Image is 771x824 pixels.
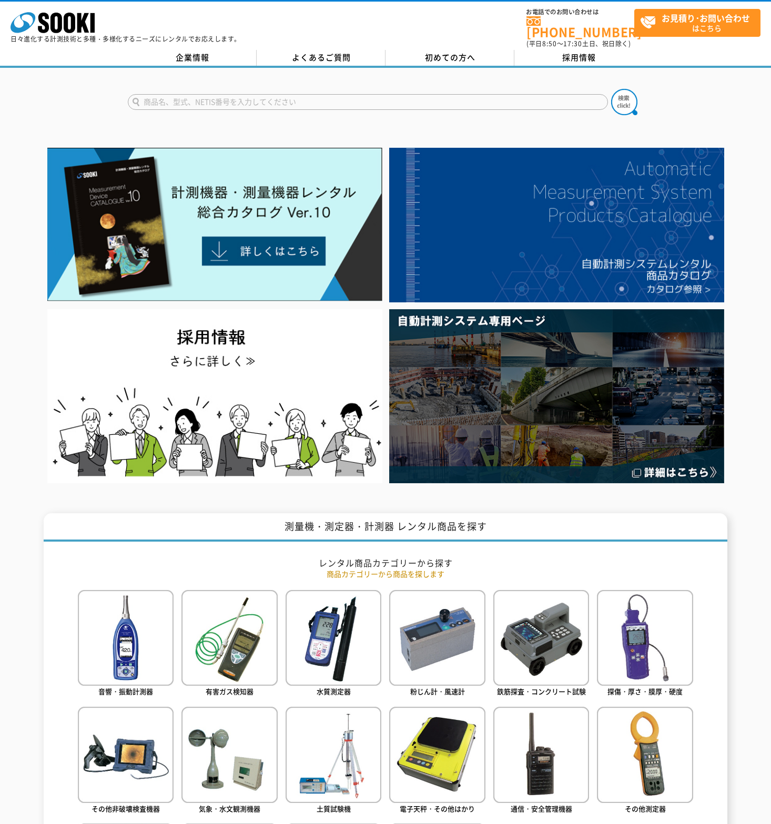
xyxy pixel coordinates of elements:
[389,590,485,699] a: 粉じん計・風速計
[286,707,381,816] a: 土質試験機
[410,686,465,696] span: 粉じん計・風速計
[425,52,475,63] span: 初めての方へ
[389,707,485,802] img: 電子天秤・その他はかり
[607,686,683,696] span: 探傷・厚さ・膜厚・硬度
[98,686,153,696] span: 音響・振動計測器
[389,309,724,483] img: 自動計測システム専用ページ
[257,50,385,66] a: よくあるご質問
[511,803,572,813] span: 通信・安全管理機器
[640,9,760,36] span: はこちら
[317,686,351,696] span: 水質測定器
[493,590,589,699] a: 鉄筋探査・コンクリート試験
[514,50,643,66] a: 採用情報
[400,803,475,813] span: 電子天秤・その他はかり
[493,707,589,816] a: 通信・安全管理機器
[542,39,557,48] span: 8:50
[181,590,277,699] a: 有害ガス検知器
[78,707,174,802] img: その他非破壊検査機器
[597,590,693,686] img: 探傷・厚さ・膜厚・硬度
[78,707,174,816] a: その他非破壊検査機器
[526,9,634,15] span: お電話でのお問い合わせは
[181,707,277,802] img: 気象・水文観測機器
[526,16,634,38] a: [PHONE_NUMBER]
[286,590,381,686] img: 水質測定器
[563,39,582,48] span: 17:30
[47,309,382,483] img: SOOKI recruit
[385,50,514,66] a: 初めての方へ
[199,803,260,813] span: 気象・水文観測機器
[526,39,631,48] span: (平日 ～ 土日、祝日除く)
[286,707,381,802] img: 土質試験機
[389,590,485,686] img: 粉じん計・風速計
[662,12,750,24] strong: お見積り･お問い合わせ
[597,590,693,699] a: 探傷・厚さ・膜厚・硬度
[11,36,241,42] p: 日々進化する計測技術と多種・多様化するニーズにレンタルでお応えします。
[597,707,693,802] img: その他測定器
[181,707,277,816] a: 気象・水文観測機器
[78,590,174,699] a: 音響・振動計測器
[317,803,351,813] span: 土質試験機
[78,590,174,686] img: 音響・振動計測器
[634,9,760,37] a: お見積り･お問い合わせはこちら
[493,590,589,686] img: 鉄筋探査・コンクリート試験
[181,590,277,686] img: 有害ガス検知器
[625,803,666,813] span: その他測定器
[493,707,589,802] img: 通信・安全管理機器
[206,686,253,696] span: 有害ガス検知器
[92,803,160,813] span: その他非破壊検査機器
[389,707,485,816] a: 電子天秤・その他はかり
[78,557,693,568] h2: レンタル商品カテゴリーから探す
[78,568,693,579] p: 商品カテゴリーから商品を探します
[44,513,727,542] h1: 測量機・測定器・計測器 レンタル商品を探す
[286,590,381,699] a: 水質測定器
[597,707,693,816] a: その他測定器
[47,148,382,301] img: Catalog Ver10
[128,50,257,66] a: 企業情報
[389,148,724,302] img: 自動計測システムカタログ
[128,94,608,110] input: 商品名、型式、NETIS番号を入力してください
[611,89,637,115] img: btn_search.png
[497,686,586,696] span: 鉄筋探査・コンクリート試験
